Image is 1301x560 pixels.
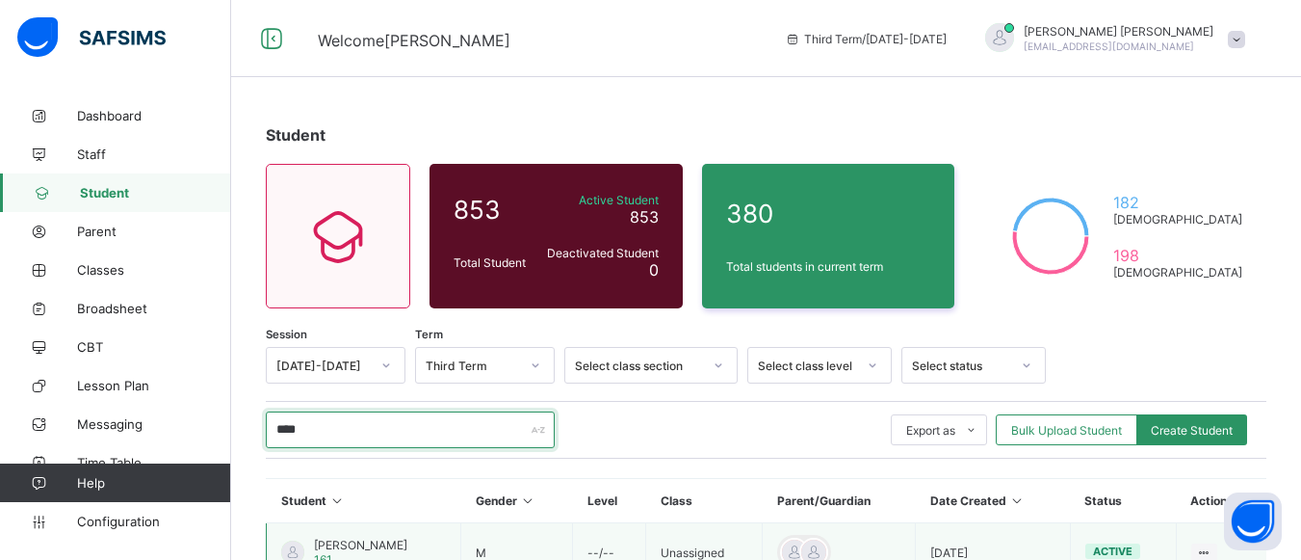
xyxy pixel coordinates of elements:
[77,416,231,432] span: Messaging
[630,207,659,227] span: 853
[77,147,231,162] span: Staff
[415,328,443,341] span: Term
[573,479,646,523] th: Level
[1024,24,1213,39] span: [PERSON_NAME] [PERSON_NAME]
[543,193,659,207] span: Active Student
[966,23,1255,55] div: JANETBERNARD
[329,493,346,508] i: Sort in Ascending Order
[449,251,538,275] div: Total Student
[77,262,231,278] span: Classes
[916,479,1071,523] th: Date Created
[426,359,519,373] div: Third Term
[758,359,856,373] div: Select class level
[575,359,702,373] div: Select class section
[77,224,231,239] span: Parent
[906,423,955,438] span: Export as
[77,514,230,529] span: Configuration
[266,125,325,145] span: Student
[646,479,763,523] th: Class
[726,199,931,228] span: 380
[17,17,166,58] img: safsims
[77,339,231,355] span: CBT
[318,31,510,50] span: Welcome [PERSON_NAME]
[77,108,231,123] span: Dashboard
[1113,246,1242,265] span: 198
[1113,265,1242,280] span: [DEMOGRAPHIC_DATA]
[785,32,947,46] span: session/term information
[1151,423,1233,438] span: Create Student
[266,328,307,341] span: Session
[1113,212,1242,227] span: [DEMOGRAPHIC_DATA]
[276,359,370,373] div: [DATE]-[DATE]
[1070,479,1176,523] th: Status
[77,378,231,393] span: Lesson Plan
[267,479,461,523] th: Student
[1176,479,1266,523] th: Actions
[1011,423,1122,438] span: Bulk Upload Student
[1024,40,1194,52] span: [EMAIL_ADDRESS][DOMAIN_NAME]
[1093,545,1132,558] span: active
[1113,193,1242,212] span: 182
[1224,493,1282,550] button: Open asap
[726,259,931,274] span: Total students in current term
[80,185,231,200] span: Student
[461,479,573,523] th: Gender
[649,260,659,280] span: 0
[77,301,231,316] span: Broadsheet
[454,195,533,225] span: 853
[314,538,407,552] span: [PERSON_NAME]
[77,455,231,470] span: Time Table
[543,246,659,260] span: Deactivated Student
[77,475,230,491] span: Help
[763,479,916,523] th: Parent/Guardian
[520,493,536,508] i: Sort in Ascending Order
[912,359,1010,373] div: Select status
[1009,493,1026,508] i: Sort in Ascending Order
